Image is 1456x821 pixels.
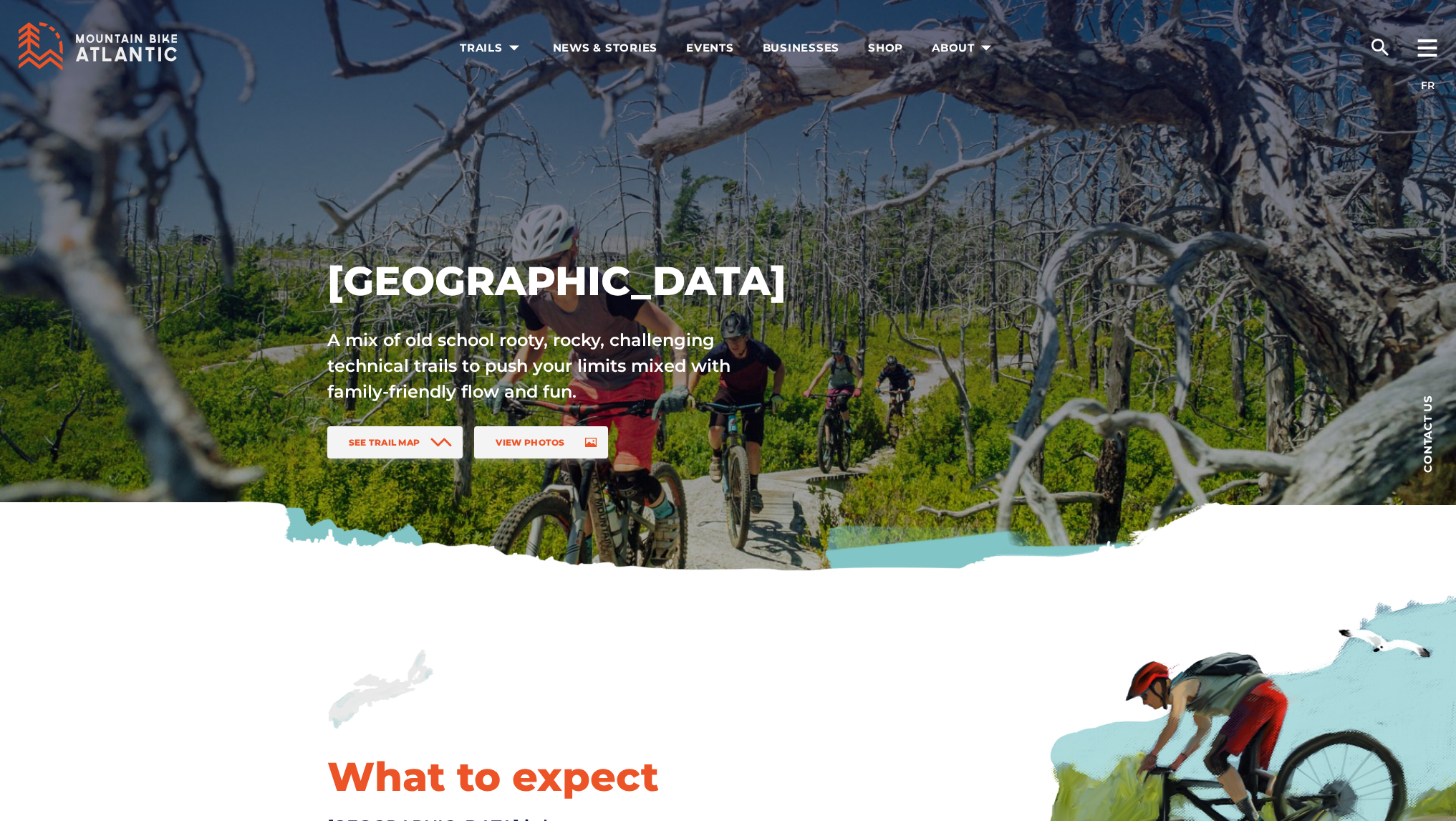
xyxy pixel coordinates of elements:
span: Events [686,41,734,55]
a: FR [1421,79,1435,92]
ion-icon: search [1369,36,1392,59]
span: Shop [868,41,903,55]
a: See Trail Map [327,426,463,458]
p: A mix of old school rooty, rocky, challenging technical trails to push your limits mixed with fam... [327,327,763,405]
h1: [GEOGRAPHIC_DATA] [327,256,857,306]
h2: What to expect [327,752,717,802]
ion-icon: arrow dropdown [976,38,996,58]
span: Contact us [1422,395,1433,473]
span: See Trail Map [349,437,420,448]
span: About [932,41,996,55]
span: View Photos [496,437,564,448]
a: Contact us [1399,373,1456,494]
a: View Photos [474,426,607,458]
span: Businesses [763,41,840,55]
span: Trails [460,41,524,55]
span: News & Stories [553,41,658,55]
ion-icon: arrow dropdown [504,38,524,58]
